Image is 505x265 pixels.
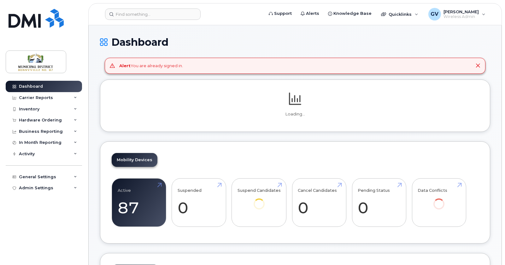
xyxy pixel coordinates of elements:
a: Pending Status 0 [358,182,400,223]
a: Suspended 0 [178,182,220,223]
a: Suspend Candidates [238,182,281,218]
a: Cancel Candidates 0 [298,182,340,223]
a: Data Conflicts [418,182,460,218]
div: You are already signed in. [119,63,183,69]
p: Loading... [112,111,479,117]
a: Mobility Devices [112,153,157,167]
strong: Alert [119,63,131,68]
a: Active 87 [118,182,160,223]
h1: Dashboard [100,37,490,48]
